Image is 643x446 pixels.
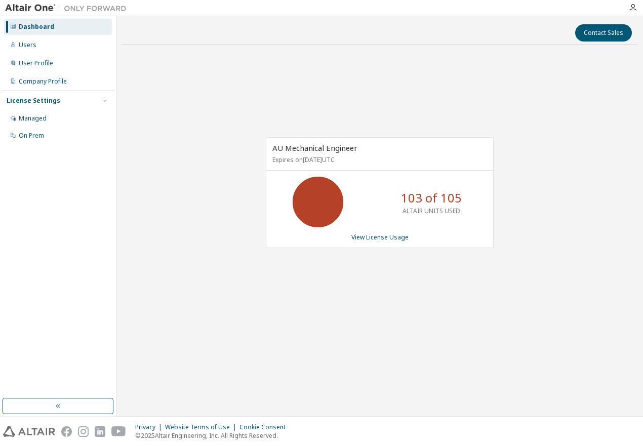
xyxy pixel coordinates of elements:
[78,426,89,437] img: instagram.svg
[19,23,54,31] div: Dashboard
[5,3,132,13] img: Altair One
[403,207,460,215] p: ALTAIR UNITS USED
[135,431,292,440] p: © 2025 Altair Engineering, Inc. All Rights Reserved.
[3,426,55,437] img: altair_logo.svg
[575,24,632,42] button: Contact Sales
[19,59,53,67] div: User Profile
[272,155,485,164] p: Expires on [DATE] UTC
[19,41,36,49] div: Users
[351,233,409,241] a: View License Usage
[239,423,292,431] div: Cookie Consent
[95,426,105,437] img: linkedin.svg
[7,97,60,105] div: License Settings
[135,423,165,431] div: Privacy
[272,143,357,153] span: AU Mechanical Engineer
[19,114,47,123] div: Managed
[401,189,462,207] p: 103 of 105
[165,423,239,431] div: Website Terms of Use
[61,426,72,437] img: facebook.svg
[111,426,126,437] img: youtube.svg
[19,77,67,86] div: Company Profile
[19,132,44,140] div: On Prem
